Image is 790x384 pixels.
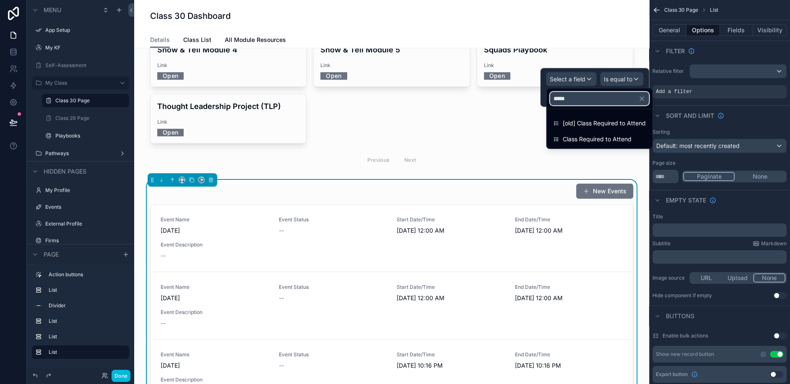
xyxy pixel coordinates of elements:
span: Class List [183,36,211,44]
label: Playbooks [55,132,124,139]
label: Firms [45,237,124,244]
span: Event Name [161,216,269,223]
span: [DATE] 12:00 AM [515,226,623,235]
span: [DATE] 10:16 PM [515,361,623,370]
button: Options [686,24,720,36]
span: Markdown [761,240,787,247]
span: [DATE] 12:00 AM [397,294,505,302]
span: [DATE] [161,226,269,235]
label: Pathways [45,150,112,157]
span: [DATE] [161,294,269,302]
span: Sort And Limit [666,112,714,120]
span: [DATE] 12:00 AM [515,294,623,302]
button: None [735,172,785,181]
span: Event Description [161,376,269,383]
button: Done [112,370,130,382]
a: All Module Resources [225,32,286,49]
span: Start Date/Time [397,351,505,358]
div: Hide component if empty [652,292,712,299]
span: Page [44,250,59,259]
label: External Profile [45,221,124,227]
a: Event Name[DATE]Event Status--Start Date/Time[DATE] 12:00 AMEnd Date/Time[DATE] 12:00 AMEvent Des... [151,272,633,340]
label: Sorting [652,129,670,135]
label: Class 30 Page [55,97,124,104]
button: New Events [576,184,633,199]
span: -- [279,226,284,235]
span: [DATE] 10:16 PM [397,361,505,370]
span: All Module Resources [225,36,286,44]
span: Details [150,36,170,44]
button: Default: most recently created [652,139,787,153]
span: Start Date/Time [397,284,505,291]
a: Class List [183,32,211,49]
label: My Class [45,80,112,86]
span: Event Status [279,351,387,358]
button: General [652,24,686,36]
a: Events [45,204,124,210]
span: -- [161,319,166,327]
div: Show new record button [656,351,714,358]
span: End Date/Time [515,216,623,223]
span: Event Name [161,351,269,358]
span: [old] Class Required to Attend [563,118,646,128]
span: Event Status [279,284,387,291]
button: Upload [722,273,754,283]
span: Event Description [161,241,269,248]
a: Event Name[DATE]Event Status--Start Date/Time[DATE] 12:00 AMEnd Date/Time[DATE] 12:00 AMEvent Des... [151,205,633,272]
span: Filter [666,47,685,55]
label: App Setup [45,27,124,34]
span: -- [161,252,166,260]
h1: Class 30 Dashboard [150,10,231,22]
label: My KF [45,44,124,51]
label: List [49,333,122,340]
span: List [710,7,718,13]
span: Add a filter [656,88,692,95]
span: [DATE] 12:00 AM [397,226,505,235]
span: [DATE] [161,361,269,370]
span: Event Status [279,216,387,223]
span: Hidden pages [44,167,86,176]
span: End Date/Time [515,284,623,291]
label: Subtitle [652,240,670,247]
button: Paginate [683,172,735,181]
label: List [49,318,122,324]
label: Divider [49,302,122,309]
label: Relative filter [652,68,686,75]
button: Fields [720,24,754,36]
span: Buttons [666,312,694,320]
label: My Profile [45,187,124,194]
span: Event Description [161,309,269,316]
span: Default: most recently created [656,142,740,149]
a: Markdown [753,240,787,247]
a: Details [150,32,170,48]
span: End Date/Time [515,351,623,358]
label: Self-Assessment [45,62,124,69]
button: URL [691,273,722,283]
span: Menu [44,6,61,14]
span: -- [279,361,284,370]
label: Class 29 Page [55,115,124,122]
label: Page size [652,160,676,166]
label: Action buttons [49,271,122,278]
span: Event Name [161,284,269,291]
span: Class 30 Page [664,7,698,13]
label: Title [652,213,663,220]
span: Start Date/Time [397,216,505,223]
div: scrollable content [27,264,134,367]
div: scrollable content [652,223,787,237]
label: Image source [652,275,686,281]
button: None [753,273,785,283]
label: List [49,349,122,355]
div: scrollable content [652,250,787,264]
